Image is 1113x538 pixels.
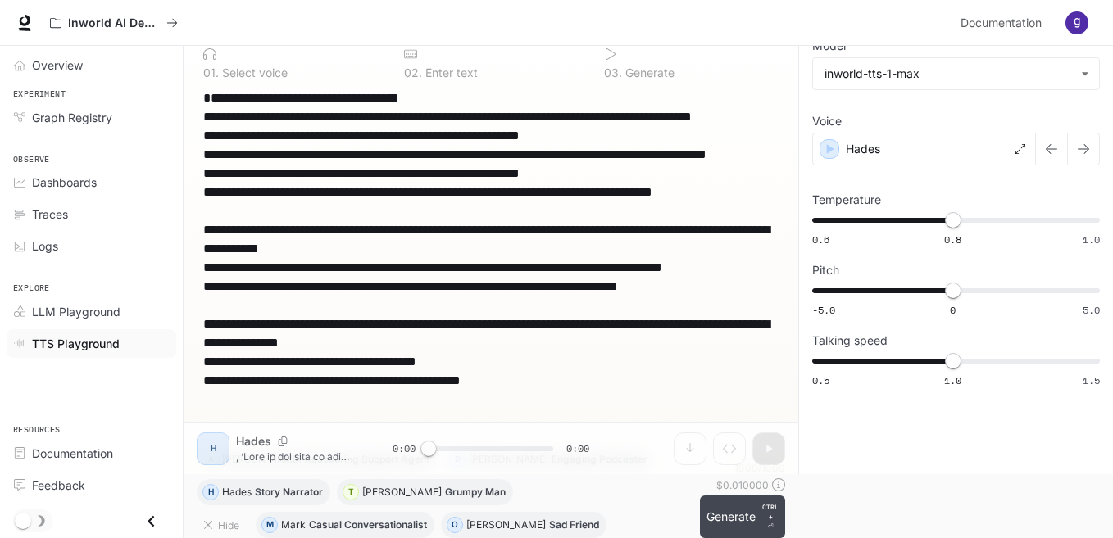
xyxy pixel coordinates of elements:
img: User avatar [1065,11,1088,34]
p: Model [812,40,846,52]
span: 0.8 [944,233,961,246]
button: HHadesStory Narrator [197,479,330,505]
span: Documentation [32,445,113,462]
p: Sad Friend [549,520,599,530]
span: 5.0 [1083,303,1100,317]
div: O [447,512,462,538]
p: 1000 / 1000 [734,461,785,475]
button: A[PERSON_NAME]Reassuring Support Agent [197,446,437,472]
p: Temperature [812,194,881,206]
span: Graph Registry [32,109,112,126]
p: 0 1 . [203,67,219,79]
span: Traces [32,206,68,223]
p: Enter text [422,67,478,79]
p: Generate [622,67,675,79]
span: TTS Playground [32,335,120,352]
span: Logs [32,237,58,255]
span: LLM Playground [32,303,120,320]
a: LLM Playground [7,297,176,326]
span: -5.0 [812,303,835,317]
p: Grumpy Man [445,487,506,497]
p: Talking speed [812,335,888,346]
p: [PERSON_NAME] [222,454,302,464]
p: [PERSON_NAME] [362,487,442,497]
p: Hades [222,487,252,497]
button: GenerateCTRL +⏎ [700,495,785,538]
div: A [203,446,218,472]
p: ⏎ [762,502,779,531]
a: Overview [7,51,176,79]
button: T[PERSON_NAME]Grumpy Man [337,479,513,505]
p: Engaging Podcaster [552,454,647,464]
span: Overview [32,57,83,74]
span: 0.5 [812,373,829,387]
button: User avatar [1061,7,1093,39]
button: All workspaces [43,7,185,39]
span: Documentation [961,13,1042,34]
span: 1.0 [944,373,961,387]
span: 1.5 [1083,373,1100,387]
span: Dashboards [32,174,97,191]
p: [PERSON_NAME] [466,520,546,530]
button: MMarkCasual Conversationalist [256,512,434,538]
button: O[PERSON_NAME]Sad Friend [441,512,606,538]
div: inworld-tts-1-max [825,66,1073,82]
div: T [343,479,358,505]
button: Hide [197,512,249,538]
div: H [203,479,218,505]
button: D[PERSON_NAME]Engaging Podcaster [443,446,655,472]
p: [PERSON_NAME] [469,454,548,464]
a: Logs [7,232,176,260]
a: Graph Registry [7,103,176,132]
a: Documentation [7,439,176,468]
a: Documentation [954,7,1054,39]
p: Story Narrator [255,487,323,497]
span: 0.6 [812,233,829,246]
div: M [262,512,277,538]
p: Hades [846,141,880,157]
a: Traces [7,200,176,228]
p: 0 2 . [404,67,422,79]
a: TTS Playground [7,329,176,358]
p: CTRL + [762,502,779,522]
p: Select voice [219,67,288,79]
p: Pitch [812,264,839,276]
p: Casual Conversationalist [309,520,427,530]
p: Reassuring Support Agent [305,454,429,464]
p: 0 3 . [604,67,622,79]
p: Inworld AI Demos [68,16,160,30]
p: $ 0.010000 [716,478,769,492]
p: Mark [281,520,306,530]
span: 0 [950,303,956,317]
div: inworld-tts-1-max [813,58,1099,89]
span: 1.0 [1083,233,1100,246]
div: D [450,446,465,472]
p: Voice [812,115,842,127]
a: Dashboards [7,168,176,197]
a: Feedback [7,471,176,500]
